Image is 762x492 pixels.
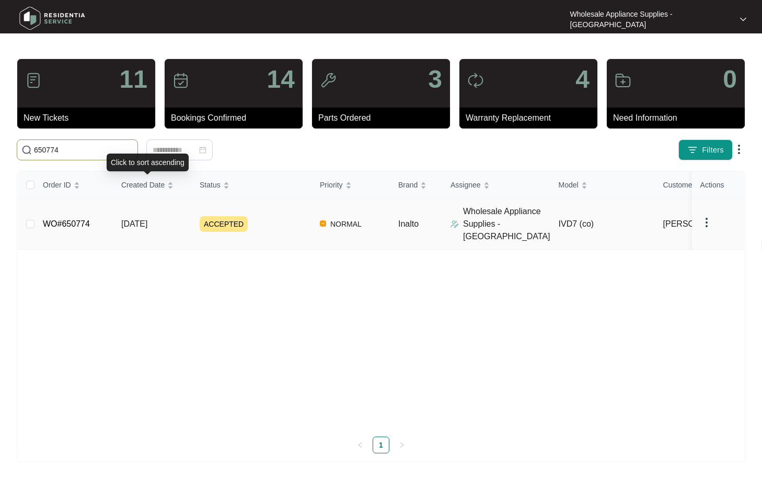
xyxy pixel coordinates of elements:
[34,171,113,199] th: Order ID
[171,112,303,124] p: Bookings Confirmed
[107,154,189,171] div: Click to sort ascending
[466,112,597,124] p: Warranty Replacement
[733,143,745,156] img: dropdown arrow
[121,219,147,228] span: [DATE]
[113,171,191,199] th: Created Date
[451,179,481,191] span: Assignee
[25,72,42,89] img: icon
[373,437,389,453] a: 1
[399,442,405,448] span: right
[451,220,459,228] img: Assigner Icon
[550,171,655,199] th: Model
[318,112,450,124] p: Parts Ordered
[120,67,147,92] p: 11
[352,437,368,453] button: left
[687,145,698,155] img: filter icon
[320,220,326,227] img: Vercel Logo
[311,171,390,199] th: Priority
[394,437,410,453] button: right
[740,17,746,22] img: dropdown arrow
[613,112,745,124] p: Need Information
[678,139,733,160] button: filter iconFilters
[700,216,713,229] img: dropdown arrow
[267,67,295,92] p: 14
[615,72,631,89] img: icon
[692,171,744,199] th: Actions
[34,144,133,156] input: Search by Order Id, Assignee Name, Customer Name, Brand and Model
[191,171,311,199] th: Status
[398,219,419,228] span: Inalto
[24,112,155,124] p: New Tickets
[394,437,410,453] li: Next Page
[21,145,32,155] img: search-icon
[200,179,221,191] span: Status
[550,199,655,250] td: IVD7 (co)
[121,179,165,191] span: Created Date
[723,67,737,92] p: 0
[373,437,389,453] li: 1
[43,219,90,228] a: WO#650774
[442,171,550,199] th: Assignee
[702,145,724,156] span: Filters
[467,72,484,89] img: icon
[16,3,89,34] img: residentia service logo
[43,179,71,191] span: Order ID
[663,179,717,191] span: Customer Name
[463,205,550,243] p: Wholesale Appliance Supplies - [GEOGRAPHIC_DATA]
[352,437,368,453] li: Previous Page
[663,218,732,230] span: [PERSON_NAME]
[172,72,189,89] img: icon
[326,218,366,230] span: NORMAL
[575,67,590,92] p: 4
[390,171,442,199] th: Brand
[320,72,337,89] img: icon
[398,179,418,191] span: Brand
[320,179,343,191] span: Priority
[655,171,759,199] th: Customer Name
[428,67,442,92] p: 3
[570,9,731,30] p: Wholesale Appliance Supplies - [GEOGRAPHIC_DATA]
[559,179,579,191] span: Model
[357,442,363,448] span: left
[200,216,248,232] span: ACCEPTED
